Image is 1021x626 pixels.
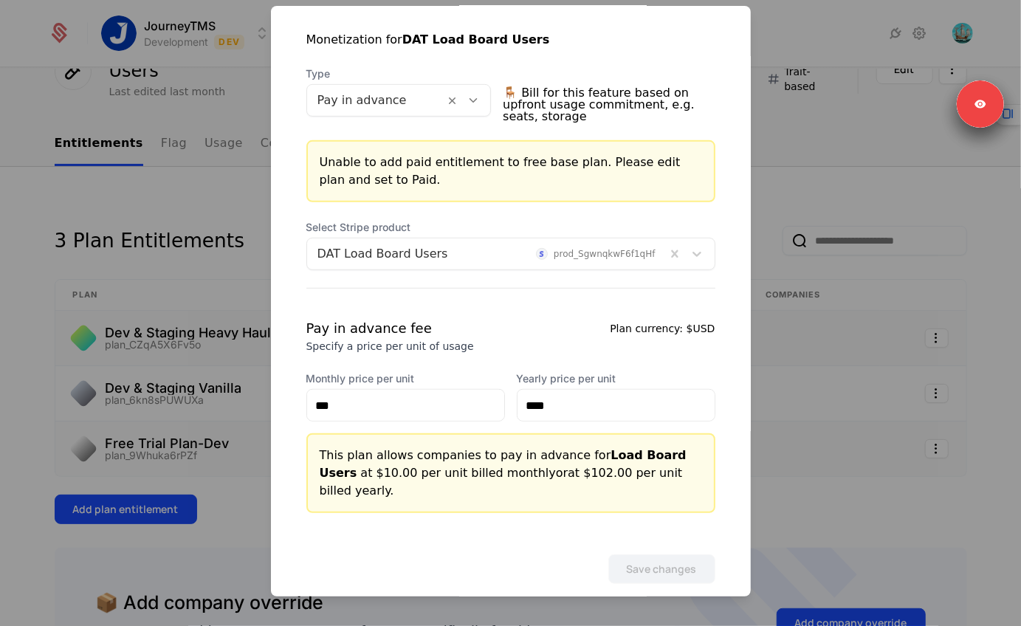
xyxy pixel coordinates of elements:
label: Yearly price per unit [517,371,715,386]
div: Plan currency: [610,318,715,354]
strong: DAT Load Board Users [402,32,550,47]
div: Unable to add paid entitlement to free base plan. Please edit plan and set to Paid. [320,154,702,189]
label: Monthly price per unit [306,371,505,386]
div: Monetization for [306,31,550,49]
div: Specify a price per unit of usage [306,339,474,354]
button: Save changes [608,554,715,584]
span: Select Stripe product [306,220,715,235]
div: Pay in advance fee [306,318,474,339]
span: $USD [687,323,715,334]
span: Type [306,66,492,81]
span: 🪑 Bill for this feature based on upfront usage commitment, e.g. seats, storage [503,81,715,128]
div: This plan allows companies to pay in advance for at $10.00 per unit billed monthly or at $102.00 ... [320,447,702,500]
